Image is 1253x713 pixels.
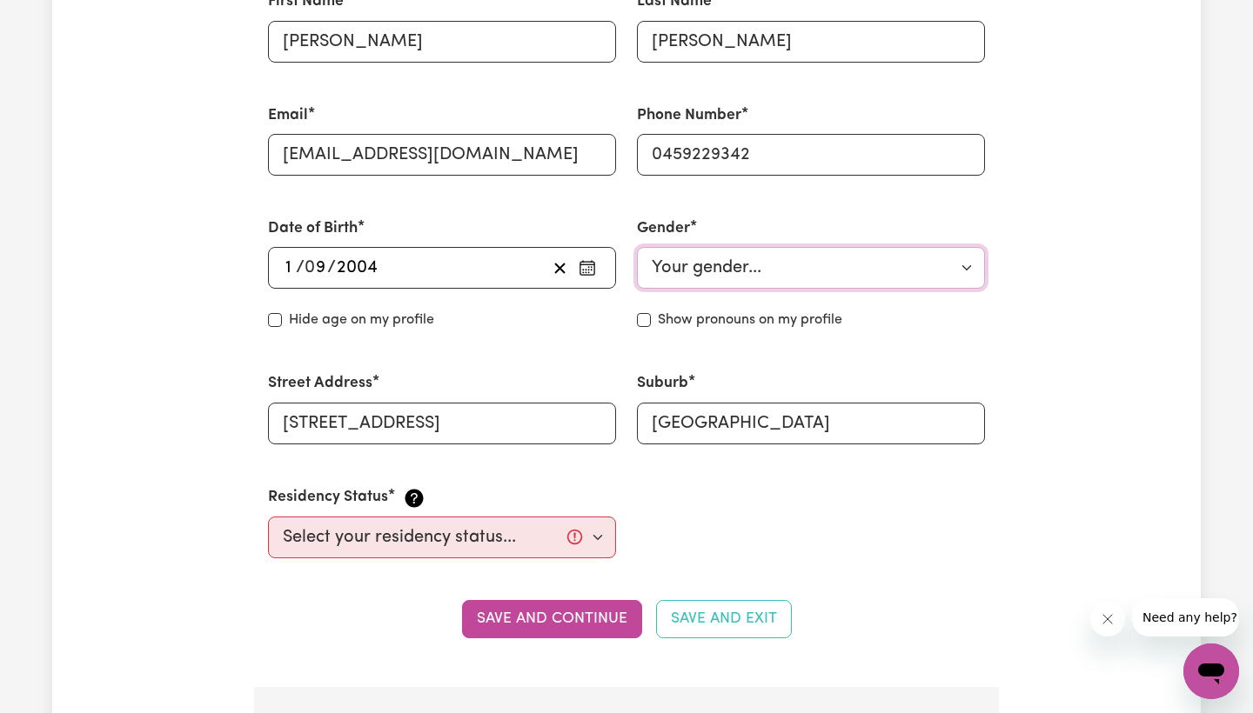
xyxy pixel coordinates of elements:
button: Save and Exit [656,600,792,638]
label: Date of Birth [268,217,358,240]
label: Show pronouns on my profile [658,310,842,330]
label: Suburb [637,372,688,395]
label: Residency Status [268,486,388,509]
input: -- [305,255,327,281]
label: Email [268,104,308,127]
span: 0 [305,259,315,277]
iframe: Message from company [1132,598,1239,636]
iframe: Button to launch messaging window [1183,643,1239,699]
span: / [296,258,305,277]
button: Save and continue [462,600,642,638]
span: / [327,258,336,277]
label: Gender [637,217,690,240]
input: e.g. North Bondi, New South Wales [637,403,985,444]
input: ---- [336,255,379,281]
label: Street Address [268,372,372,395]
input: -- [285,255,296,281]
label: Phone Number [637,104,741,127]
label: Hide age on my profile [289,310,434,330]
iframe: Close message [1090,602,1125,636]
